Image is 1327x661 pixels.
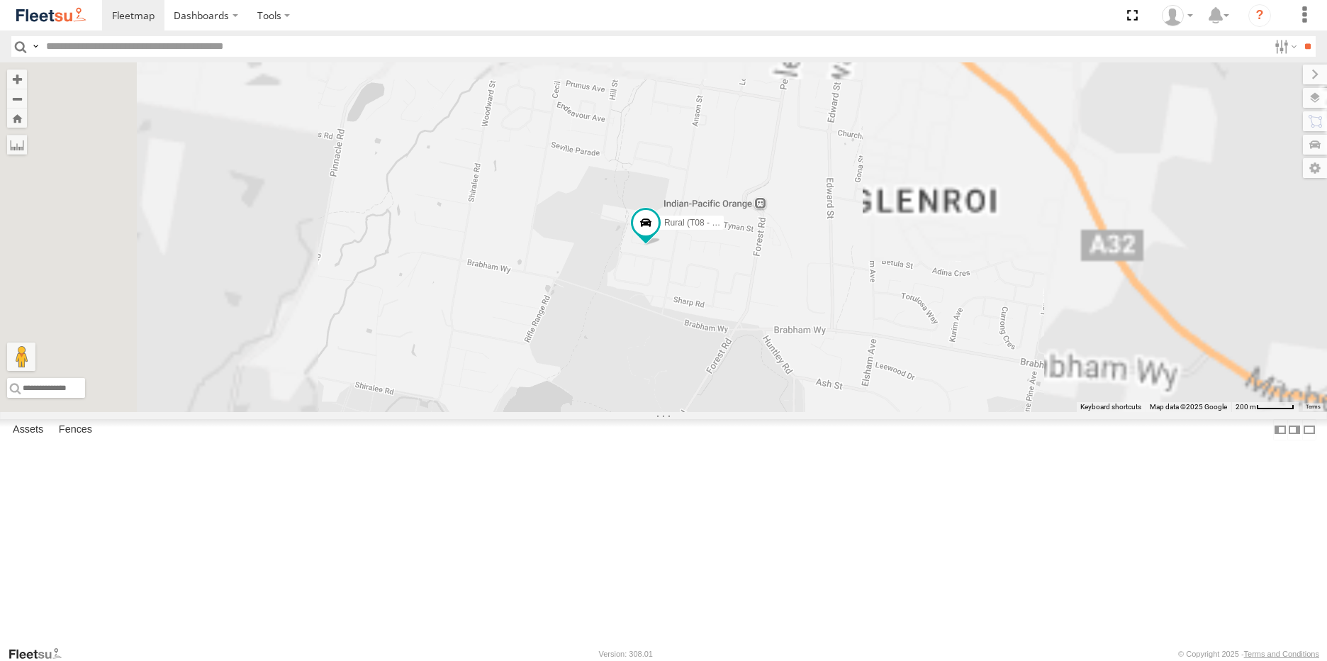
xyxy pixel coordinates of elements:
label: Search Filter Options [1269,36,1299,57]
img: fleetsu-logo-horizontal.svg [14,6,88,25]
a: Terms and Conditions [1244,650,1319,658]
label: Dock Summary Table to the Right [1287,419,1301,440]
button: Zoom out [7,89,27,109]
a: Terms (opens in new tab) [1306,404,1321,410]
button: Keyboard shortcuts [1080,402,1141,412]
div: Matt Smith [1157,5,1198,26]
div: © Copyright 2025 - [1178,650,1319,658]
a: Visit our Website [8,647,73,661]
div: Version: 308.01 [599,650,653,658]
i: ? [1248,4,1271,27]
span: Rural (T08 - [PERSON_NAME]) [664,218,785,228]
label: Dock Summary Table to the Left [1273,419,1287,440]
button: Zoom Home [7,109,27,128]
label: Map Settings [1303,158,1327,178]
label: Search Query [30,36,41,57]
button: Map Scale: 200 m per 50 pixels [1231,402,1299,412]
button: Drag Pegman onto the map to open Street View [7,343,35,371]
label: Assets [6,420,50,440]
span: Map data ©2025 Google [1150,403,1227,411]
label: Measure [7,135,27,155]
button: Zoom in [7,70,27,89]
label: Fences [52,420,99,440]
label: Hide Summary Table [1302,419,1316,440]
span: 200 m [1236,403,1256,411]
